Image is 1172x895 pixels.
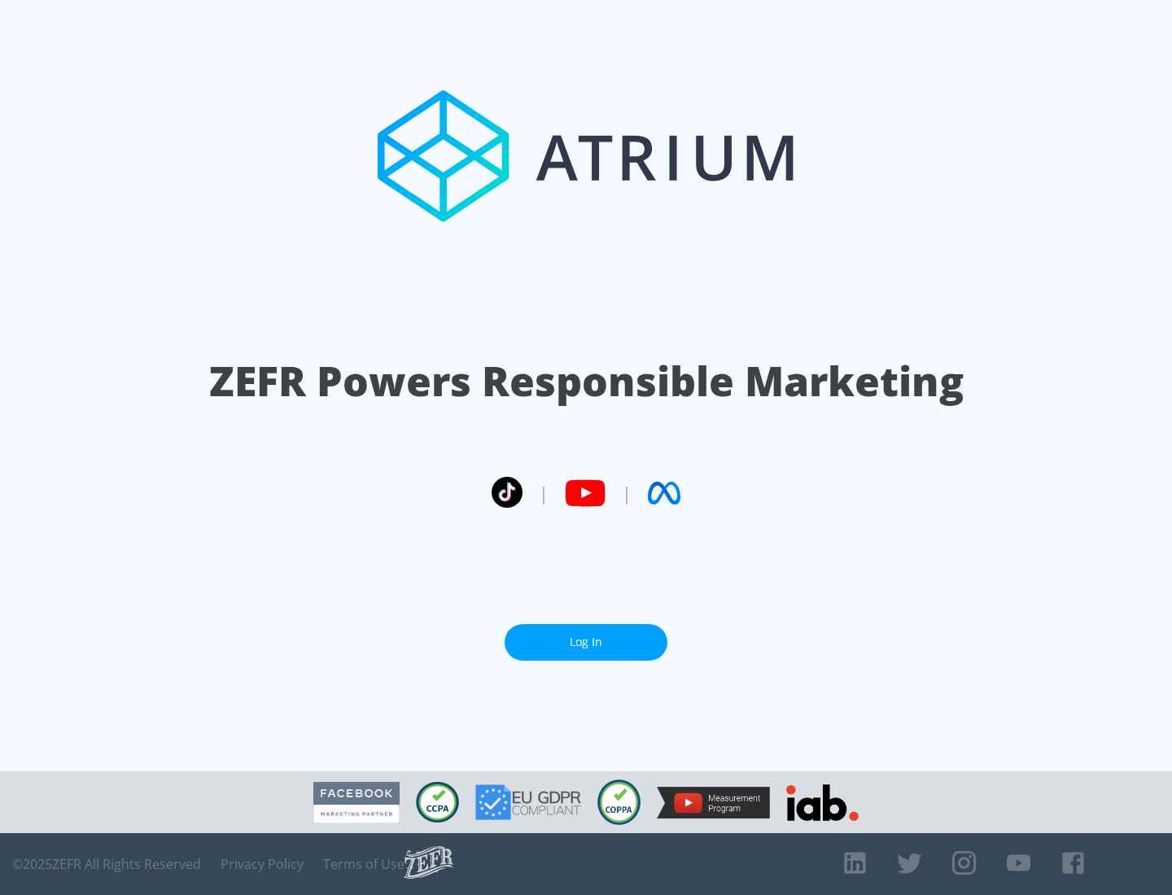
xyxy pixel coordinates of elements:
a: Log In [505,624,667,661]
img: CCPA Compliant [416,782,459,823]
img: COPPA Compliant [597,779,641,825]
a: Terms of Use [323,856,405,872]
span: © 2025 ZEFR All Rights Reserved [12,856,201,872]
img: YouTube Measurement Program [657,787,770,819]
img: GDPR Compliant [475,784,581,820]
img: IAB [786,784,859,821]
span: | [622,481,632,505]
a: Privacy Policy [221,856,304,872]
span: | [539,481,549,505]
img: Facebook Marketing Partner [313,782,400,823]
h1: ZEFR Powers Responsible Marketing [209,353,964,409]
